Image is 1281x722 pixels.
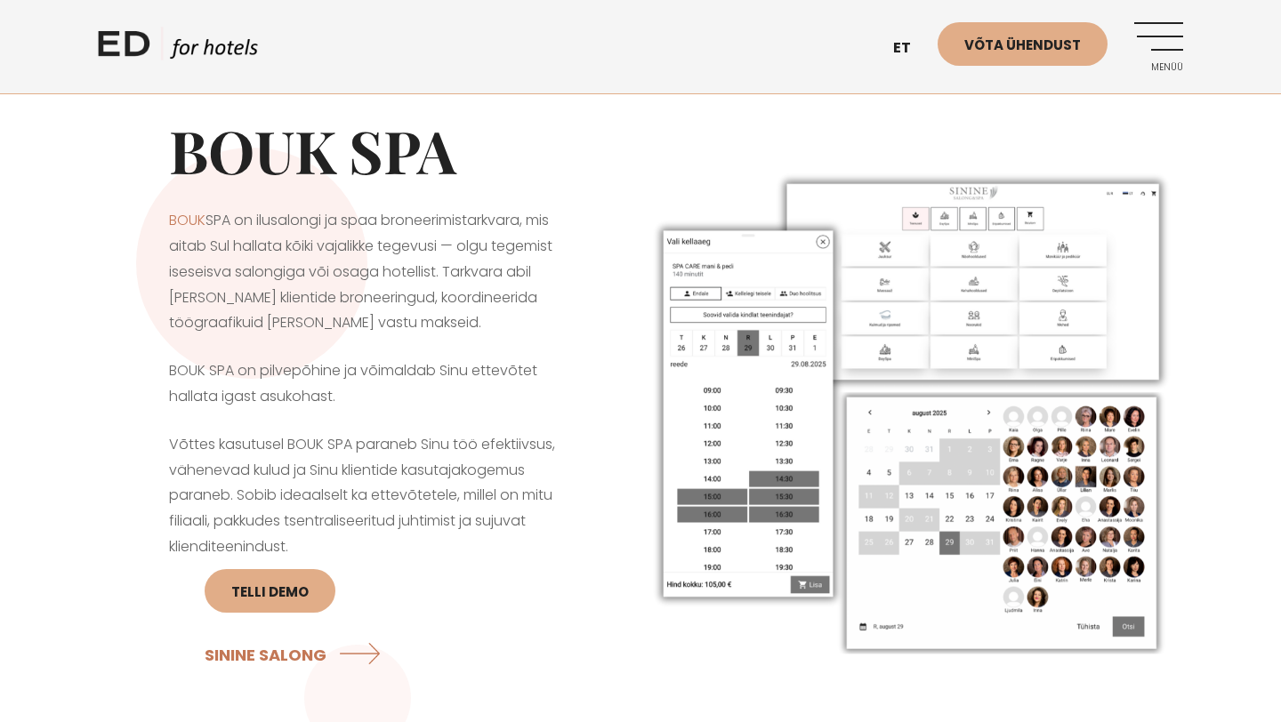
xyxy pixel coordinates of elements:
[169,116,569,186] h1: BOUK SPA
[205,630,389,678] a: SININE SALONG
[884,27,938,70] a: et
[169,210,205,230] a: BOUK
[169,432,569,686] p: Võttes kasutusel BOUK SPA paraneb Sinu töö efektiivsus, vähenevad kulud ja Sinu klientide kasutaj...
[1134,22,1183,71] a: Menüü
[938,22,1108,66] a: Võta ühendust
[1134,62,1183,73] span: Menüü
[169,208,569,336] p: SPA on ilusalongi ja spaa broneerimistarkvara, mis aitab Sul hallata kõiki vajalikke tegevusi — o...
[169,358,569,410] p: BOUK SPA on pilvepõhine ja võimaldab Sinu ettevõtet hallata igast asukohast.
[205,569,335,613] a: Telli DEMO
[640,162,1183,663] img: ilusalongi ja spaa broneerimistarkvara
[98,27,258,71] a: ED HOTELS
